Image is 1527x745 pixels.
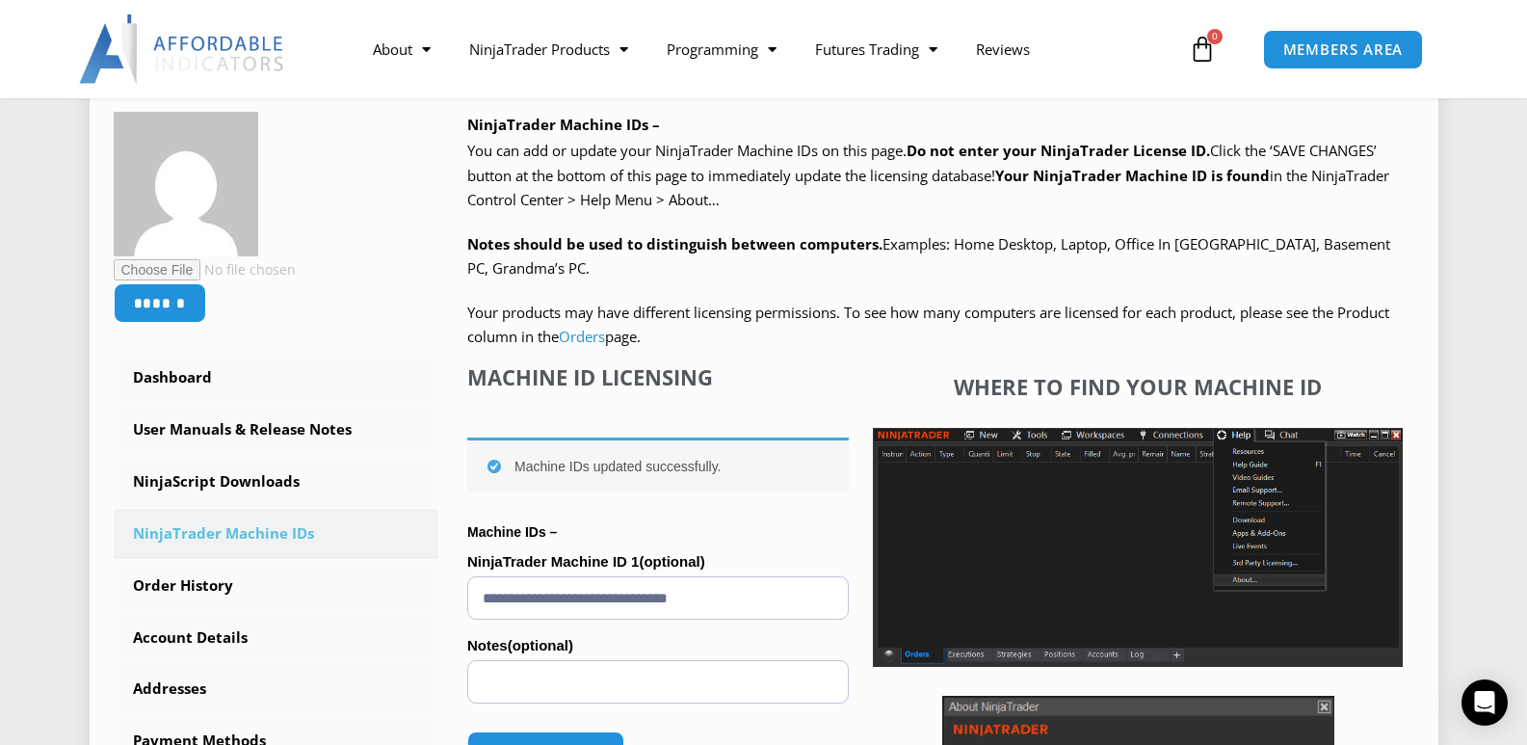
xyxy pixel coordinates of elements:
span: You can add or update your NinjaTrader Machine IDs on this page. [467,141,907,160]
a: NinjaTrader Products [450,27,647,71]
a: Addresses [114,664,439,714]
a: 0 [1160,21,1245,77]
a: Programming [647,27,796,71]
div: Machine IDs updated successfully. [467,438,849,492]
a: MEMBERS AREA [1263,30,1424,69]
span: Your products may have different licensing permissions. To see how many computers are licensed fo... [467,303,1389,347]
img: LogoAI | Affordable Indicators – NinjaTrader [79,14,286,84]
a: NinjaScript Downloads [114,457,439,507]
a: About [354,27,450,71]
span: (optional) [639,553,704,570]
h4: Where to find your Machine ID [873,374,1403,399]
a: Order History [114,561,439,611]
span: Examples: Home Desktop, Laptop, Office In [GEOGRAPHIC_DATA], Basement PC, Grandma’s PC. [467,234,1390,279]
span: Click the ‘SAVE CHANGES’ button at the bottom of this page to immediately update the licensing da... [467,141,1389,209]
span: (optional) [508,637,573,653]
a: Dashboard [114,353,439,403]
nav: Menu [354,27,1184,71]
div: Open Intercom Messenger [1461,679,1508,726]
strong: Notes should be used to distinguish between computers. [467,234,882,253]
a: Reviews [957,27,1049,71]
a: Futures Trading [796,27,957,71]
span: 0 [1207,29,1223,44]
a: NinjaTrader Machine IDs [114,509,439,559]
b: Do not enter your NinjaTrader License ID. [907,141,1210,160]
strong: Your NinjaTrader Machine ID is found [995,166,1270,185]
b: NinjaTrader Machine IDs – [467,115,660,134]
label: Notes [467,631,849,660]
label: NinjaTrader Machine ID 1 [467,547,849,576]
a: User Manuals & Release Notes [114,405,439,455]
strong: Machine IDs – [467,524,557,540]
h4: Machine ID Licensing [467,364,849,389]
a: Account Details [114,613,439,663]
img: b288b8003782558247a7f1c7566bdbce0f7228ebb8a1d427095cd4986357922e [114,112,258,256]
a: Orders [559,327,605,346]
span: MEMBERS AREA [1283,42,1404,57]
img: Screenshot 2025-01-17 1155544 | Affordable Indicators – NinjaTrader [873,428,1403,667]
